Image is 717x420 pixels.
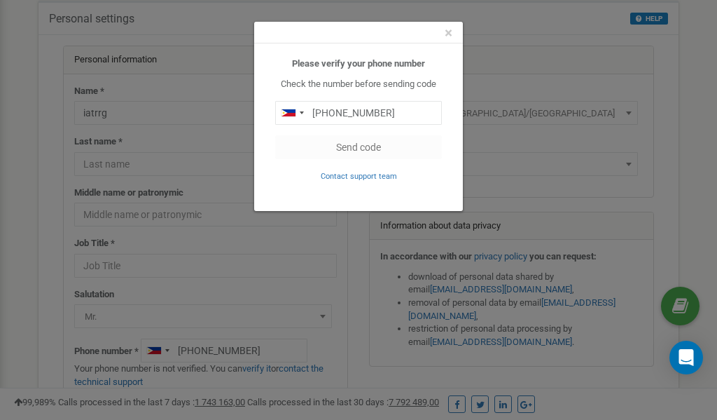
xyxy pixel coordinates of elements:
[445,25,452,41] span: ×
[321,172,397,181] small: Contact support team
[321,170,397,181] a: Contact support team
[669,341,703,374] div: Open Intercom Messenger
[275,101,442,125] input: 0905 123 4567
[445,26,452,41] button: Close
[275,78,442,91] p: Check the number before sending code
[292,58,425,69] b: Please verify your phone number
[276,102,308,124] div: Telephone country code
[275,135,442,159] button: Send code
